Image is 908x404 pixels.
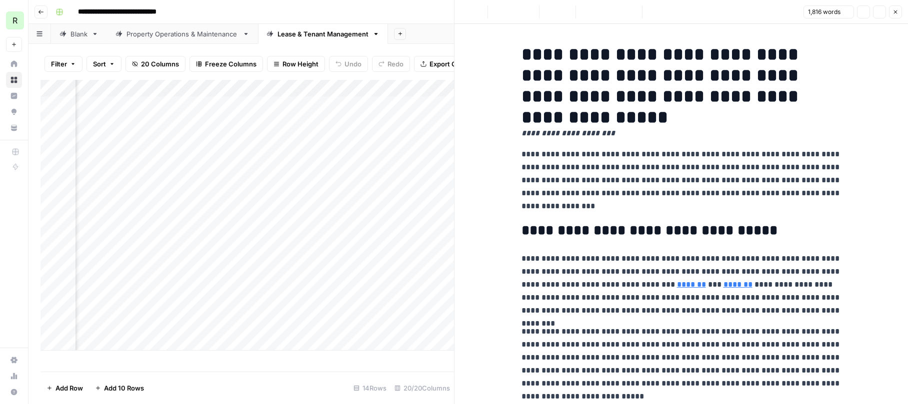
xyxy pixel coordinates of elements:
[282,59,318,69] span: Row Height
[387,59,403,69] span: Redo
[372,56,410,72] button: Redo
[808,7,840,16] span: 1,816 words
[429,59,465,69] span: Export CSV
[126,29,238,39] div: Property Operations & Maintenance
[6,72,22,88] a: Browse
[6,104,22,120] a: Opportunities
[349,380,390,396] div: 14 Rows
[125,56,185,72] button: 20 Columns
[258,24,388,44] a: Lease & Tenant Management
[55,383,83,393] span: Add Row
[141,59,179,69] span: 20 Columns
[86,56,121,72] button: Sort
[107,24,258,44] a: Property Operations & Maintenance
[189,56,263,72] button: Freeze Columns
[70,29,87,39] div: Blank
[267,56,325,72] button: Row Height
[104,383,144,393] span: Add 10 Rows
[329,56,368,72] button: Undo
[6,352,22,368] a: Settings
[12,14,17,26] span: R
[6,384,22,400] button: Help + Support
[6,8,22,33] button: Workspace: Re-Leased
[6,88,22,104] a: Insights
[6,368,22,384] a: Usage
[93,59,106,69] span: Sort
[414,56,471,72] button: Export CSV
[40,380,89,396] button: Add Row
[344,59,361,69] span: Undo
[51,59,67,69] span: Filter
[6,56,22,72] a: Home
[51,24,107,44] a: Blank
[44,56,82,72] button: Filter
[277,29,368,39] div: Lease & Tenant Management
[803,5,854,18] button: 1,816 words
[205,59,256,69] span: Freeze Columns
[390,380,454,396] div: 20/20 Columns
[89,380,150,396] button: Add 10 Rows
[6,120,22,136] a: Your Data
